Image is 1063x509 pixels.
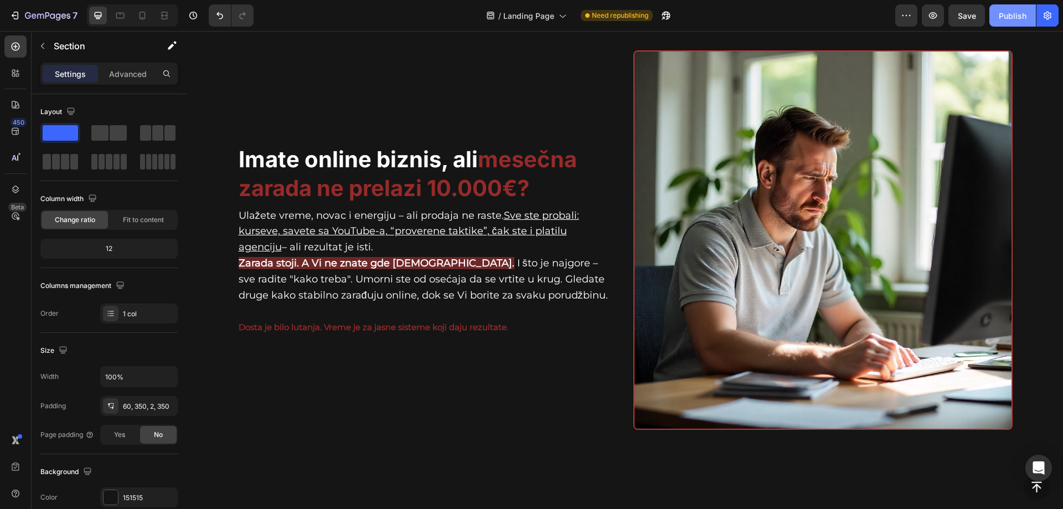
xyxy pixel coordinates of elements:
div: Beta [8,203,27,212]
span: No [154,430,163,440]
button: Publish [989,4,1036,27]
div: 60, 350, 2, 350 [123,402,175,412]
span: Landing Page [503,10,554,22]
div: 1 col [123,309,175,319]
div: 450 [11,118,27,127]
div: Width [40,372,59,382]
div: Column width [40,192,99,207]
button: 7 [4,4,82,27]
input: Auto [101,367,177,387]
div: Background [40,465,94,480]
span: Need republishing [592,11,648,20]
div: Size [40,343,70,358]
div: Layout [40,105,78,120]
div: Page padding [40,430,94,440]
div: Columns management [40,279,127,294]
div: 12 [43,241,176,256]
button: Save [948,4,985,27]
span: Save [958,11,976,20]
div: Order [40,309,59,318]
p: Section [54,39,145,53]
div: Publish [999,10,1026,22]
div: 151515 [123,493,175,503]
div: Open Intercom Messenger [1025,455,1052,481]
span: / [498,10,501,22]
div: Color [40,492,58,502]
p: Settings [55,68,86,80]
p: 7 [73,9,78,22]
span: Yes [114,430,125,440]
div: Undo/Redo [209,4,254,27]
span: Change ratio [55,215,95,225]
iframe: Design area [187,31,1063,509]
p: Advanced [109,68,147,80]
div: Padding [40,401,66,411]
span: Fit to content [123,215,164,225]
